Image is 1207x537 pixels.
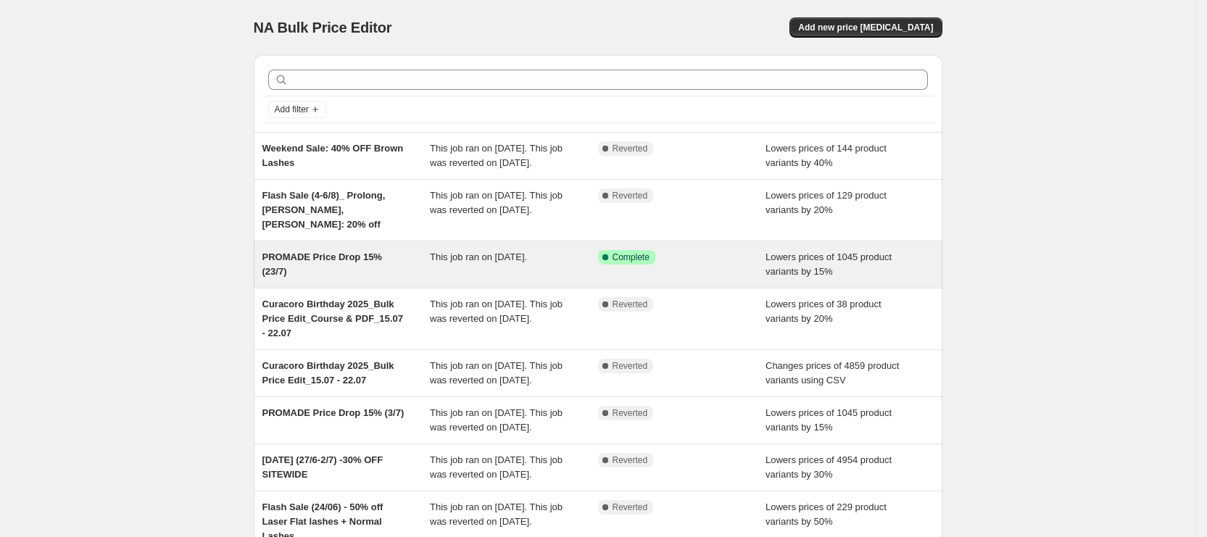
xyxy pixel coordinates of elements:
span: Weekend Sale: 40% OFF Brown Lashes [262,143,404,168]
span: PROMADE Price Drop 15% (23/7) [262,251,382,277]
span: Reverted [613,501,648,513]
span: Lowers prices of 1045 product variants by 15% [766,407,892,433]
span: Curacoro Birthday 2025_Bulk Price Edit_15.07 - 22.07 [262,360,394,386]
span: Add new price [MEDICAL_DATA] [798,22,933,33]
span: Lowers prices of 1045 product variants by 15% [766,251,892,277]
span: This job ran on [DATE]. This job was reverted on [DATE]. [430,407,563,433]
span: Lowers prices of 144 product variants by 40% [766,143,887,168]
span: Complete [613,251,650,263]
span: Reverted [613,299,648,310]
button: Add filter [268,101,326,118]
span: Lowers prices of 4954 product variants by 30% [766,454,892,480]
span: This job ran on [DATE]. This job was reverted on [DATE]. [430,190,563,215]
span: This job ran on [DATE]. This job was reverted on [DATE]. [430,360,563,386]
span: [DATE] (27/6-2/7) -30% OFF SITEWIDE [262,454,383,480]
span: Reverted [613,143,648,154]
span: Reverted [613,360,648,372]
button: Add new price [MEDICAL_DATA] [789,17,942,38]
span: This job ran on [DATE]. This job was reverted on [DATE]. [430,454,563,480]
span: Lowers prices of 38 product variants by 20% [766,299,882,324]
span: This job ran on [DATE]. This job was reverted on [DATE]. [430,299,563,324]
span: NA Bulk Price Editor [254,20,392,36]
span: Changes prices of 4859 product variants using CSV [766,360,899,386]
span: This job ran on [DATE]. This job was reverted on [DATE]. [430,501,563,527]
span: Reverted [613,454,648,466]
span: Lowers prices of 229 product variants by 50% [766,501,887,527]
span: This job ran on [DATE]. This job was reverted on [DATE]. [430,143,563,168]
span: Reverted [613,190,648,201]
span: This job ran on [DATE]. [430,251,527,262]
span: Reverted [613,407,648,419]
span: Curacoro Birthday 2025_Bulk Price Edit_Course & PDF_15.07 - 22.07 [262,299,403,338]
span: Add filter [275,104,309,115]
span: PROMADE Price Drop 15% (3/7) [262,407,405,418]
span: Flash Sale (4-6/8)_ Prolong, [PERSON_NAME], [PERSON_NAME]: 20% off [262,190,386,230]
span: Lowers prices of 129 product variants by 20% [766,190,887,215]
